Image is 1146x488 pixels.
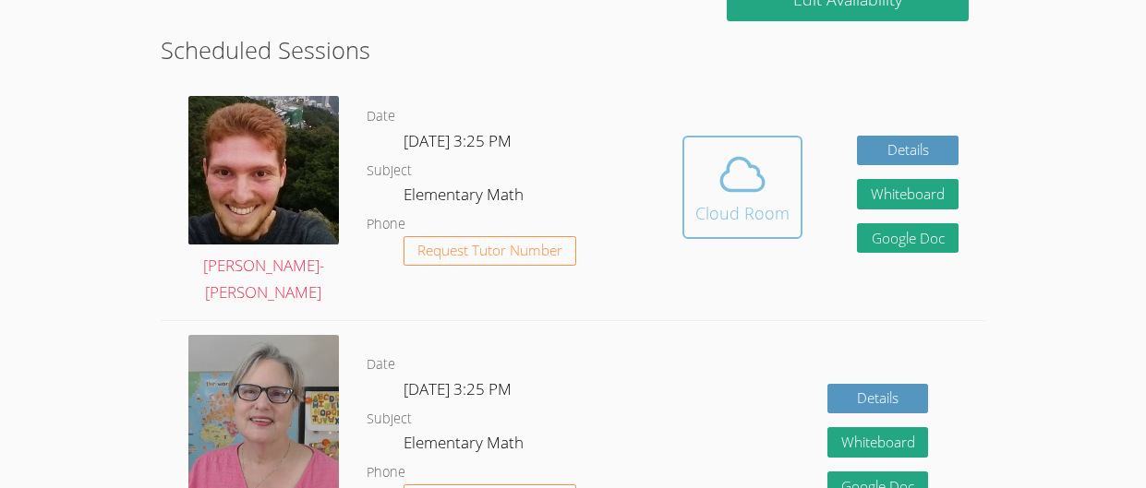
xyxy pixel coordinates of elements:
[367,105,395,128] dt: Date
[404,430,527,461] dd: Elementary Math
[161,32,986,67] h2: Scheduled Sessions
[827,427,929,458] button: Whiteboard
[367,353,395,376] dt: Date
[695,200,790,226] div: Cloud Room
[857,223,959,254] a: Google Doc
[857,179,959,209] button: Whiteboard
[367,160,412,183] dt: Subject
[404,378,512,399] span: [DATE] 3:25 PM
[367,461,405,484] dt: Phone
[404,182,527,213] dd: Elementary Math
[682,136,802,239] button: Cloud Room
[404,236,576,267] button: Request Tutor Number
[827,384,929,414] a: Details
[857,136,959,166] a: Details
[188,96,339,244] img: avatar.png
[404,130,512,151] span: [DATE] 3:25 PM
[367,408,412,431] dt: Subject
[417,244,562,257] span: Request Tutor Number
[188,96,339,306] a: [PERSON_NAME]-[PERSON_NAME]
[367,213,405,236] dt: Phone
